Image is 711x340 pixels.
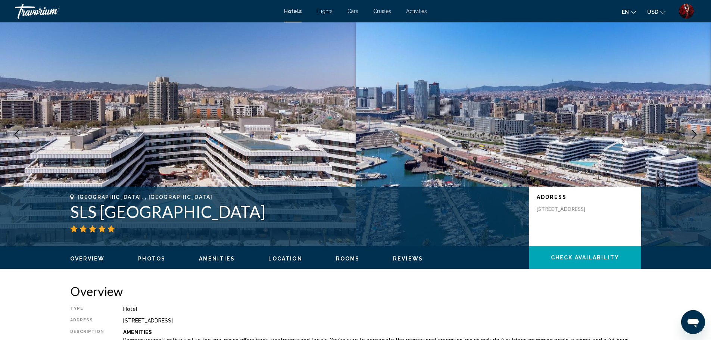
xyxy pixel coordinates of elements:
span: [GEOGRAPHIC_DATA], , [GEOGRAPHIC_DATA] [78,194,213,200]
p: [STREET_ADDRESS] [537,206,596,212]
a: Cruises [373,8,391,14]
h2: Overview [70,284,641,299]
button: Check Availability [529,246,641,269]
span: Photos [138,256,165,262]
button: Amenities [199,255,235,262]
span: Reviews [393,256,423,262]
div: Address [70,318,105,324]
span: USD [647,9,658,15]
a: Travorium [15,4,277,19]
span: Check Availability [551,255,619,261]
button: Rooms [336,255,360,262]
img: Z [679,4,694,19]
span: Overview [70,256,105,262]
button: Previous image [7,125,26,144]
h1: SLS [GEOGRAPHIC_DATA] [70,202,522,221]
button: Next image [685,125,704,144]
button: User Menu [677,3,696,19]
a: Flights [316,8,333,14]
a: Cars [347,8,358,14]
span: en [622,9,629,15]
button: Reviews [393,255,423,262]
iframe: Button to launch messaging window [681,310,705,334]
p: Address [537,194,634,200]
div: Type [70,306,105,312]
div: Hotel [123,306,641,312]
div: [STREET_ADDRESS] [123,318,641,324]
b: Amenities [123,329,152,335]
a: Hotels [284,8,302,14]
button: Change language [622,6,636,17]
button: Location [268,255,302,262]
button: Overview [70,255,105,262]
a: Activities [406,8,427,14]
button: Photos [138,255,165,262]
span: Amenities [199,256,235,262]
button: Change currency [647,6,665,17]
span: Rooms [336,256,360,262]
span: Location [268,256,302,262]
